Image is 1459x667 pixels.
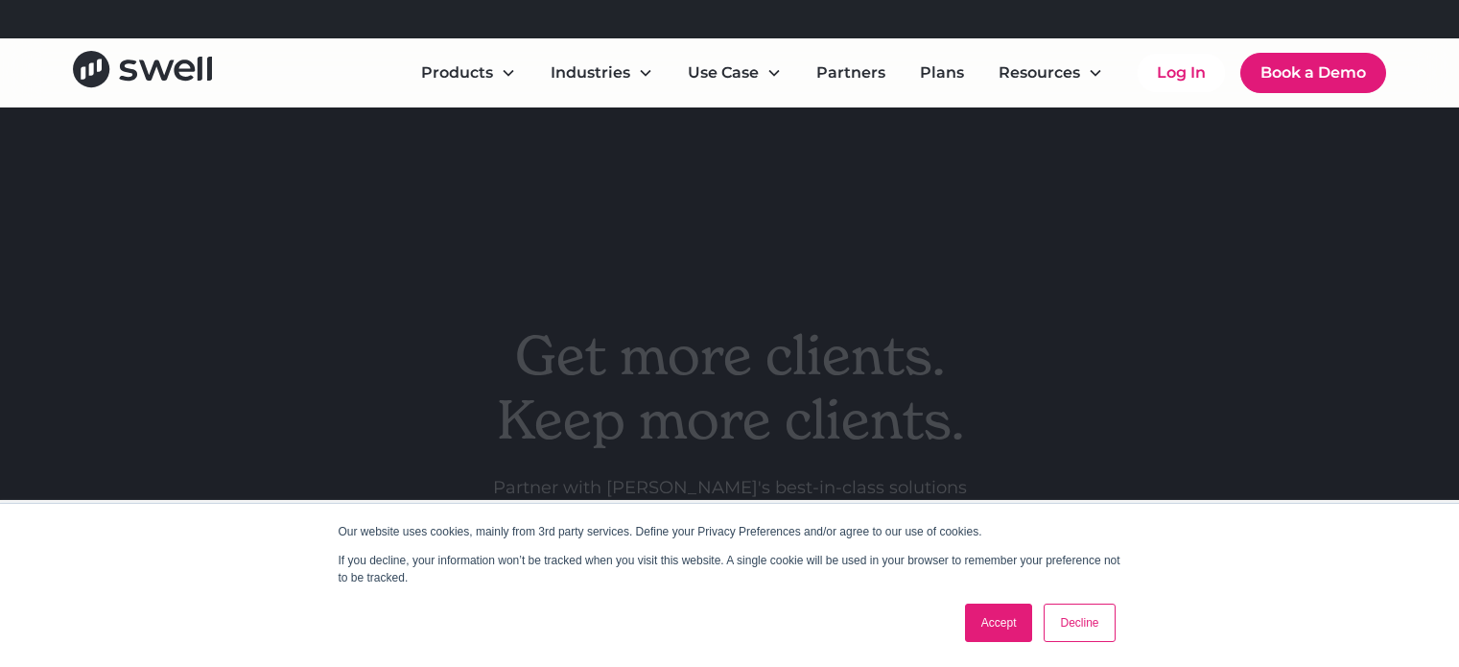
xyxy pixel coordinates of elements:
div: Industries [535,54,669,92]
p: Our website uses cookies, mainly from 3rd party services. Define your Privacy Preferences and/or ... [339,523,1121,540]
div: Use Case [672,54,797,92]
h1: Get more clients. Keep more clients. [493,323,967,452]
a: Accept [965,604,1033,642]
a: Plans [905,54,979,92]
div: Use Case [688,61,759,84]
a: Book a Demo [1240,53,1386,93]
div: Products [406,54,531,92]
a: home [73,51,212,94]
p: Partner with [PERSON_NAME]'s best-in-class solutions [493,475,967,501]
a: Decline [1044,604,1115,642]
div: Industries [551,61,630,84]
p: If you decline, your information won’t be tracked when you visit this website. A single cookie wi... [339,552,1121,586]
div: Resources [999,61,1080,84]
div: Resources [983,54,1118,92]
div: Products [421,61,493,84]
a: Partners [801,54,901,92]
a: Log In [1138,54,1225,92]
